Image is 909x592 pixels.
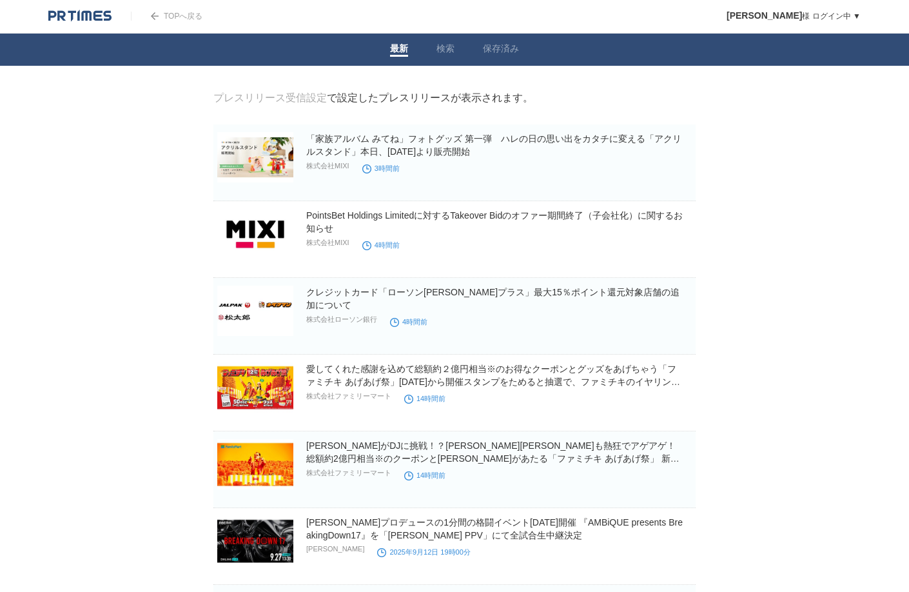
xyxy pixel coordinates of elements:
img: PointsBet Holdings Limitedに対するTakeover Bidのオファー期間終了（子会社化）に関するお知らせ [217,209,293,259]
img: 吉田鋼太郎さんがDJに挑戦！？八木莉可子さんも熱狂でアゲアゲ！総額約2億円相当※のクーポンとグッズがあたる「ファミチキ あげあげ祭」 新CM「ファミチキ あげあげ祭」篇 9月16日(火)より放映開始 [217,439,293,489]
p: [PERSON_NAME] [306,545,364,553]
img: 朝倉未来プロデュースの1分間の格闘イベント2025年9月27日（土）開催 『AMBiQUE presents BreakingDown17』を「ABEMA PPV」にて全試合生中継決定 [217,516,293,566]
div: で設定したプレスリリースが表示されます。 [213,92,533,105]
img: 「家族アルバム みてね」フォトグッズ 第一弾 ハレの日の思い出をカタチに変える「アクリルスタンド」本日、9月16日（火）より販売開始 [217,132,293,183]
time: 4時間前 [390,318,427,326]
p: 株式会社ファミリーマート [306,391,391,401]
p: 株式会社MIXI [306,238,349,248]
time: 4時間前 [362,241,400,249]
img: arrow.png [151,12,159,20]
a: 最新 [390,43,408,57]
a: プレスリリース受信設定 [213,92,327,103]
p: 株式会社ローソン銀行 [306,315,377,324]
a: PointsBet Holdings Limitedに対するTakeover Bidのオファー期間終了（子会社化）に関するお知らせ [306,210,683,233]
time: 14時間前 [404,471,445,479]
a: TOPへ戻る [131,12,202,21]
a: クレジットカード「ローソン[PERSON_NAME]プラス」最大15％ポイント還元対象店舗の追加について [306,287,679,310]
span: [PERSON_NAME] [727,10,802,21]
img: 愛してくれた感謝を込めて総額約２億円相当※のお得なクーポンとグッズをあげちゃう「ファミチキ あげあげ祭」9月16日から開催スタンプをためると抽選で、ファミチキのイヤリングやキャリーバッグが手に入る!? [217,362,293,413]
time: 3時間前 [362,164,400,172]
a: [PERSON_NAME]様 ログイン中 ▼ [727,12,861,21]
time: 2025年9月12日 19時00分 [377,548,470,556]
a: [PERSON_NAME]プロデュースの1分間の格闘イベント[DATE]開催 『AMBiQUE presents BreakingDown17』を「[PERSON_NAME] PPV」にて全試合... [306,517,683,540]
a: 愛してくれた感謝を込めて総額約２億円相当※のお得なクーポンとグッズをあげちゃう「ファミチキ あげあげ祭」[DATE]から開催スタンプをためると抽選で、ファミチキのイヤリングやキャリーバッグが手に... [306,364,680,400]
time: 14時間前 [404,395,445,402]
img: クレジットカード「ローソンPontaプラス」最大15％ポイント還元対象店舗の追加について [217,286,293,336]
a: 保存済み [483,43,519,57]
a: 検索 [436,43,454,57]
img: logo.png [48,10,112,23]
p: 株式会社MIXI [306,161,349,171]
p: 株式会社ファミリーマート [306,468,391,478]
a: [PERSON_NAME]がDJに挑戦！？[PERSON_NAME][PERSON_NAME]も熱狂でアゲアゲ！総額約2億円相当※のクーポンと[PERSON_NAME]があたる「ファミチキ あげ... [306,440,679,477]
a: 「家族アルバム みてね」フォトグッズ 第一弾 ハレの日の思い出をカタチに変える「アクリルスタンド」本日、[DATE]より販売開始 [306,133,681,157]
